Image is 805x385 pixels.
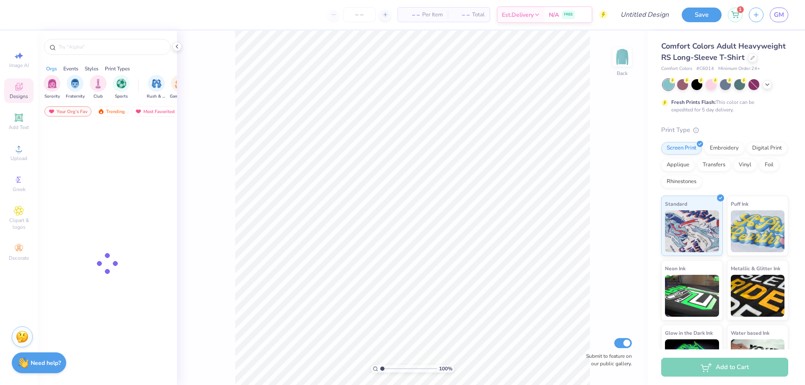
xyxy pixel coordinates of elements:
[731,264,780,273] span: Metallic & Glitter Ink
[93,93,103,100] span: Club
[147,93,166,100] span: Rush & Bid
[4,217,34,230] span: Clipart & logos
[472,10,485,19] span: Total
[113,75,130,100] button: filter button
[135,109,142,114] img: most_fav.gif
[737,6,744,13] span: 1
[661,125,788,135] div: Print Type
[9,255,29,261] span: Decorate
[10,93,28,100] span: Designs
[98,109,104,114] img: trending.gif
[731,210,785,252] img: Puff Ink
[31,359,61,367] strong: Need help?
[731,275,785,317] img: Metallic & Glitter Ink
[564,12,573,18] span: FREE
[661,142,702,155] div: Screen Print
[704,142,744,155] div: Embroidery
[682,8,722,22] button: Save
[439,365,452,372] span: 100 %
[105,65,130,72] div: Print Types
[661,159,695,171] div: Applique
[697,159,731,171] div: Transfers
[731,339,785,381] img: Water based Ink
[661,41,786,62] span: Comfort Colors Adult Heavyweight RS Long-Sleeve T-Shirt
[665,275,719,317] img: Neon Ink
[9,62,29,69] span: Image AI
[44,93,60,100] span: Sorority
[661,176,702,188] div: Rhinestones
[453,10,470,19] span: – –
[733,159,757,171] div: Vinyl
[117,79,126,88] img: Sports Image
[422,10,443,19] span: Per Item
[665,328,713,337] span: Glow in the Dark Ink
[66,75,85,100] button: filter button
[665,199,687,208] span: Standard
[614,6,675,23] input: Untitled Design
[58,43,165,51] input: Try "Alpha"
[170,93,189,100] span: Game Day
[614,49,631,65] img: Back
[502,10,534,19] span: Est. Delivery
[66,75,85,100] div: filter for Fraternity
[66,93,85,100] span: Fraternity
[147,75,166,100] button: filter button
[90,75,106,100] div: filter for Club
[48,109,55,114] img: most_fav.gif
[147,75,166,100] div: filter for Rush & Bid
[718,65,760,72] span: Minimum Order: 24 +
[70,79,80,88] img: Fraternity Image
[617,70,628,77] div: Back
[696,65,714,72] span: # C6014
[63,65,78,72] div: Events
[131,106,179,116] div: Most Favorited
[549,10,559,19] span: N/A
[774,10,784,20] span: GM
[10,155,27,162] span: Upload
[661,65,692,72] span: Comfort Colors
[94,106,129,116] div: Trending
[170,75,189,100] div: filter for Game Day
[13,186,26,193] span: Greek
[115,93,128,100] span: Sports
[44,106,91,116] div: Your Org's Fav
[731,328,769,337] span: Water based Ink
[9,124,29,131] span: Add Text
[85,65,99,72] div: Styles
[152,79,161,88] img: Rush & Bid Image
[665,264,686,273] span: Neon Ink
[46,65,57,72] div: Orgs
[747,142,787,155] div: Digital Print
[44,75,60,100] div: filter for Sorority
[665,210,719,252] img: Standard
[47,79,57,88] img: Sorority Image
[759,159,779,171] div: Foil
[175,79,184,88] img: Game Day Image
[403,10,420,19] span: – –
[170,75,189,100] button: filter button
[582,352,632,367] label: Submit to feature on our public gallery.
[90,75,106,100] button: filter button
[665,339,719,381] img: Glow in the Dark Ink
[671,98,774,114] div: This color can be expedited for 5 day delivery.
[343,7,376,22] input: – –
[731,199,748,208] span: Puff Ink
[44,75,60,100] button: filter button
[770,8,788,22] a: GM
[671,99,716,106] strong: Fresh Prints Flash:
[93,79,103,88] img: Club Image
[113,75,130,100] div: filter for Sports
